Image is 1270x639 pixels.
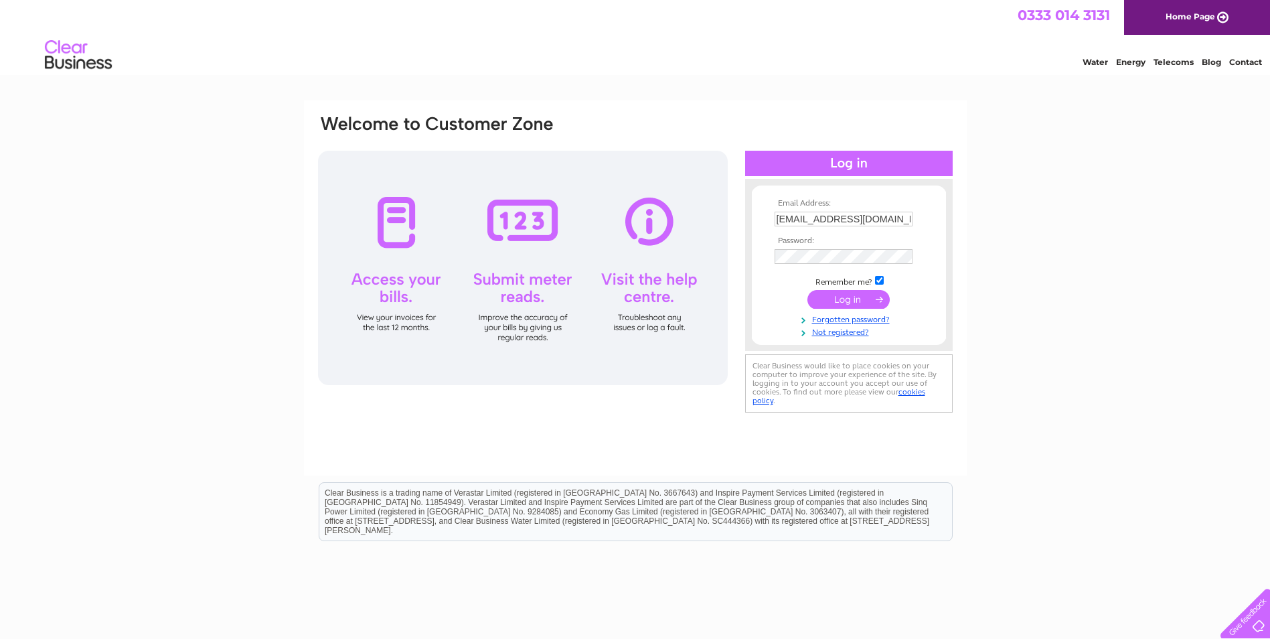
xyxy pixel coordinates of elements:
[1229,57,1262,67] a: Contact
[807,290,890,309] input: Submit
[319,7,952,65] div: Clear Business is a trading name of Verastar Limited (registered in [GEOGRAPHIC_DATA] No. 3667643...
[745,354,953,413] div: Clear Business would like to place cookies on your computer to improve your experience of the sit...
[771,236,927,246] th: Password:
[775,325,927,338] a: Not registered?
[1154,57,1194,67] a: Telecoms
[1116,57,1145,67] a: Energy
[752,387,925,405] a: cookies policy
[1018,7,1110,23] a: 0333 014 3131
[1202,57,1221,67] a: Blog
[44,35,112,76] img: logo.png
[771,199,927,208] th: Email Address:
[775,312,927,325] a: Forgotten password?
[771,274,927,287] td: Remember me?
[1083,57,1108,67] a: Water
